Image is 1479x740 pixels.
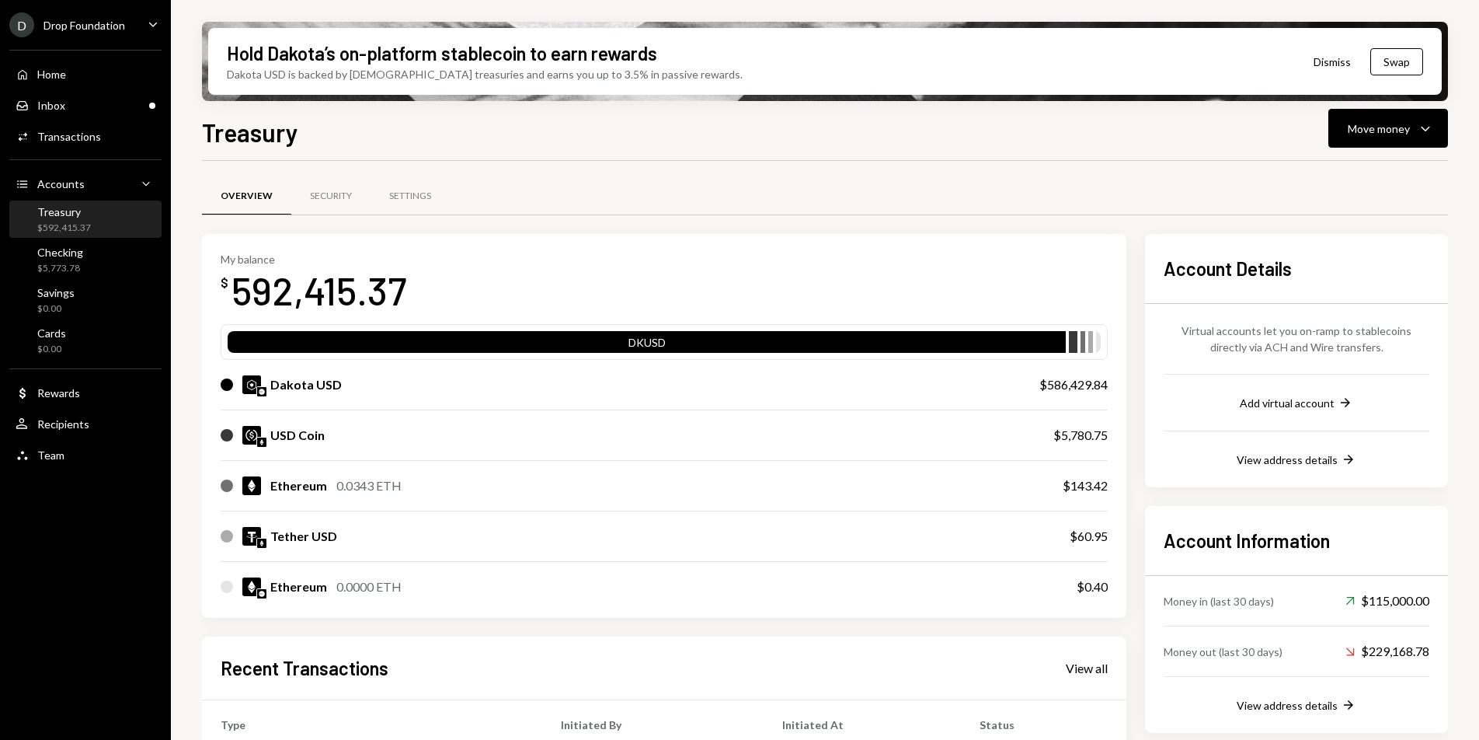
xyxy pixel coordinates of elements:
[9,169,162,197] a: Accounts
[221,253,406,266] div: My balance
[37,262,83,275] div: $5,773.78
[37,449,64,462] div: Team
[1164,528,1429,553] h2: Account Information
[242,578,261,596] img: ETH
[270,426,325,445] div: USD Coin
[9,12,34,37] div: D
[37,343,66,356] div: $0.00
[1345,592,1429,610] div: $115,000.00
[9,441,162,469] a: Team
[9,201,162,238] a: Treasury$592,415.37
[270,375,342,394] div: Dakota USD
[227,66,743,82] div: Dakota USD is backed by [DEMOGRAPHIC_DATA] treasuries and earns you up to 3.5% in passive rewards.
[228,334,1066,356] div: DKUSD
[37,302,75,316] div: $0.00
[336,476,402,495] div: 0.0343 ETH
[9,122,162,150] a: Transactions
[37,99,65,112] div: Inbox
[1039,375,1108,394] div: $586,429.84
[37,130,101,143] div: Transactions
[37,246,83,259] div: Checking
[1237,697,1356,714] button: View address details
[202,176,291,216] a: Overview
[1063,476,1108,495] div: $143.42
[37,286,75,299] div: Savings
[37,386,80,400] div: Rewards
[257,539,266,548] img: ethereum-mainnet
[37,68,66,81] div: Home
[242,527,261,546] img: USDT
[202,117,298,148] h1: Treasury
[9,60,162,88] a: Home
[1237,699,1338,712] div: View address details
[1066,659,1108,676] a: View all
[9,322,162,359] a: Cards$0.00
[221,275,228,291] div: $
[270,476,327,495] div: Ethereum
[9,281,162,319] a: Savings$0.00
[9,241,162,278] a: Checking$5,773.78
[1077,578,1108,596] div: $0.40
[1164,644,1282,660] div: Money out (last 30 days)
[336,578,402,596] div: 0.0000 ETH
[257,387,266,396] img: base-mainnet
[37,177,85,190] div: Accounts
[310,190,352,203] div: Security
[1164,256,1429,281] h2: Account Details
[1240,395,1353,412] button: Add virtual account
[1294,44,1370,80] button: Dismiss
[1066,661,1108,676] div: View all
[221,190,273,203] div: Overview
[231,266,406,315] div: 592,415.37
[1237,452,1356,469] button: View address details
[242,426,261,445] img: USDC
[37,205,91,218] div: Treasury
[1240,396,1335,410] div: Add virtual account
[9,410,162,438] a: Recipients
[1328,109,1448,148] button: Move money
[9,91,162,119] a: Inbox
[257,438,266,447] img: ethereum-mainnet
[227,40,657,66] div: Hold Dakota’s on-platform stablecoin to earn rewards
[242,476,261,495] img: ETH
[389,190,431,203] div: Settings
[242,375,261,394] img: DKUSD
[1164,323,1429,355] div: Virtual accounts let you on-ramp to stablecoins directly via ACH and Wire transfers.
[43,19,125,32] div: Drop Foundation
[270,578,327,596] div: Ethereum
[1348,120,1410,137] div: Move money
[1237,453,1338,466] div: View address details
[270,527,337,546] div: Tether USD
[9,379,162,407] a: Rewards
[37,326,66,340] div: Cards
[1053,426,1108,445] div: $5,780.75
[1370,48,1423,75] button: Swap
[1164,593,1274,609] div: Money in (last 30 days)
[371,176,450,216] a: Settings
[257,589,266,599] img: base-mainnet
[37,222,91,235] div: $592,415.37
[291,176,371,216] a: Security
[1070,527,1108,546] div: $60.95
[221,655,388,681] h2: Recent Transactions
[37,417,89,431] div: Recipients
[1345,642,1429,661] div: $229,168.78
